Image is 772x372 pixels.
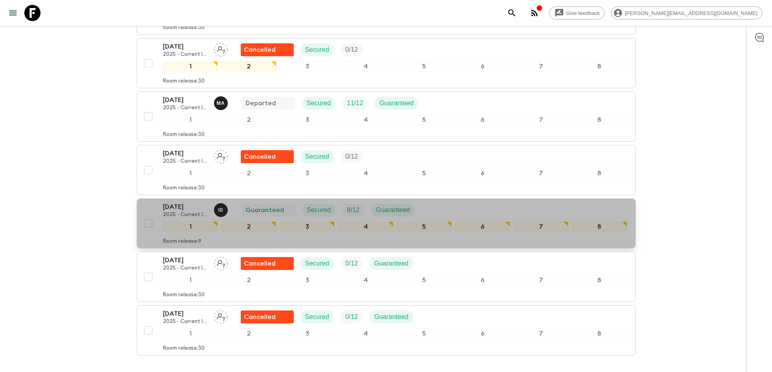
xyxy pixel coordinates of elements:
[513,328,569,339] div: 7
[246,98,276,108] p: Departed
[163,95,207,105] p: [DATE]
[214,206,229,212] span: Ivica Burić
[455,328,510,339] div: 6
[307,205,331,215] p: Secured
[338,115,393,125] div: 4
[163,202,207,212] p: [DATE]
[244,259,276,268] p: Cancelled
[246,205,284,215] p: Guaranteed
[163,61,218,72] div: 1
[241,310,294,323] div: Flash Pack cancellation
[340,257,363,270] div: Trip Fill
[163,275,218,285] div: 1
[347,98,363,108] p: 11 / 12
[345,312,358,322] p: 0 / 12
[137,252,636,302] button: [DATE]2025 - Current ItineraryAssign pack leaderFlash Pack cancellationSecuredTrip FillGuaranteed...
[221,221,276,232] div: 2
[5,5,21,21] button: menu
[513,168,569,179] div: 7
[163,25,205,31] p: Room release: 30
[302,97,336,110] div: Secured
[342,97,368,110] div: Trip Fill
[397,328,452,339] div: 5
[340,43,363,56] div: Trip Fill
[345,259,358,268] p: 0 / 12
[455,168,510,179] div: 6
[280,168,335,179] div: 3
[244,312,276,322] p: Cancelled
[572,275,627,285] div: 8
[214,45,228,52] span: Assign pack leader
[163,78,205,85] p: Room release: 30
[163,42,207,51] p: [DATE]
[163,149,207,158] p: [DATE]
[620,10,762,16] span: [PERSON_NAME][EMAIL_ADDRESS][DOMAIN_NAME]
[305,45,329,55] p: Secured
[455,221,510,232] div: 6
[342,204,364,217] div: Trip Fill
[300,310,334,323] div: Secured
[513,115,569,125] div: 7
[214,203,229,217] button: IB
[163,345,205,352] p: Room release: 30
[280,221,335,232] div: 3
[504,5,520,21] button: search adventures
[214,152,228,159] span: Assign pack leader
[307,98,331,108] p: Secured
[455,61,510,72] div: 6
[305,152,329,162] p: Secured
[241,43,294,56] div: Flash Pack cancellation
[397,221,452,232] div: 5
[340,310,363,323] div: Trip Fill
[572,115,627,125] div: 8
[163,328,218,339] div: 1
[562,10,604,16] span: Give feedback
[611,6,762,19] div: [PERSON_NAME][EMAIL_ADDRESS][DOMAIN_NAME]
[397,275,452,285] div: 5
[163,51,207,58] p: 2025 - Current Itinerary
[137,91,636,142] button: [DATE]2025 - Current ItineraryMargareta Andrea VrkljanDepartedSecuredTrip FillGuaranteed12345678R...
[374,259,408,268] p: Guaranteed
[280,328,335,339] div: 3
[572,221,627,232] div: 8
[338,168,393,179] div: 4
[221,328,276,339] div: 2
[305,259,329,268] p: Secured
[163,158,207,165] p: 2025 - Current Itinerary
[338,275,393,285] div: 4
[241,150,294,163] div: Flash Pack cancellation
[214,312,228,319] span: Assign pack leader
[244,152,276,162] p: Cancelled
[280,275,335,285] div: 3
[163,132,205,138] p: Room release: 30
[137,198,636,249] button: [DATE]2025 - Current ItineraryIvica BurićGuaranteedSecuredTrip FillGuaranteed12345678Room release:9
[137,305,636,355] button: [DATE]2025 - Current ItineraryAssign pack leaderFlash Pack cancellationSecuredTrip FillGuaranteed...
[305,312,329,322] p: Secured
[214,259,228,266] span: Assign pack leader
[163,309,207,319] p: [DATE]
[163,185,205,191] p: Room release: 30
[513,275,569,285] div: 7
[137,38,636,88] button: [DATE]2025 - Current ItineraryAssign pack leaderFlash Pack cancellationSecuredTrip Fill12345678Ro...
[221,168,276,179] div: 2
[163,319,207,325] p: 2025 - Current Itinerary
[549,6,605,19] a: Give feedback
[163,105,207,111] p: 2025 - Current Itinerary
[163,238,201,245] p: Room release: 9
[572,328,627,339] div: 8
[376,205,410,215] p: Guaranteed
[221,61,276,72] div: 2
[163,255,207,265] p: [DATE]
[241,257,294,270] div: Flash Pack cancellation
[513,221,569,232] div: 7
[137,145,636,195] button: [DATE]2025 - Current ItineraryAssign pack leaderFlash Pack cancellationSecuredTrip Fill12345678Ro...
[338,221,393,232] div: 4
[300,257,334,270] div: Secured
[300,150,334,163] div: Secured
[345,45,358,55] p: 0 / 12
[302,204,336,217] div: Secured
[300,43,334,56] div: Secured
[455,115,510,125] div: 6
[163,115,218,125] div: 1
[244,45,276,55] p: Cancelled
